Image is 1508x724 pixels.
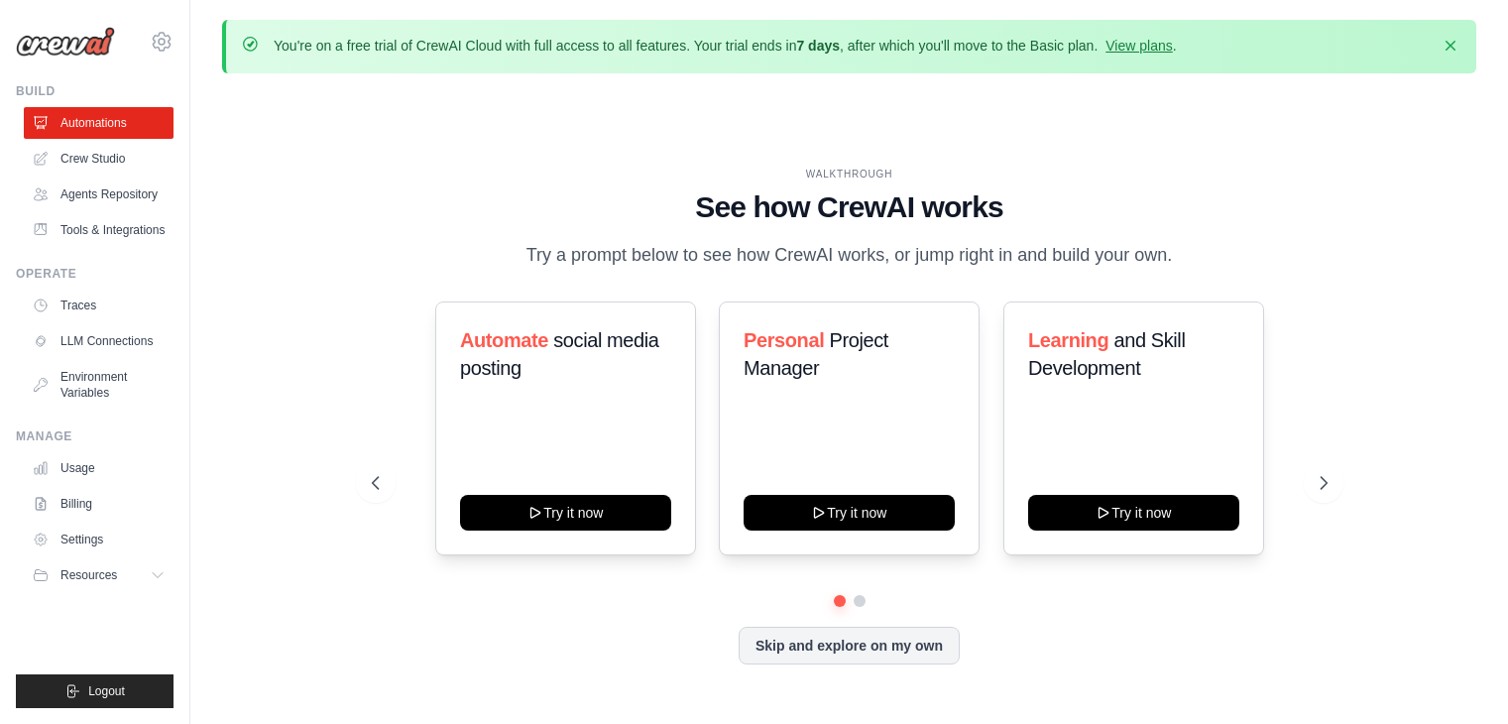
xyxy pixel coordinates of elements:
[16,428,174,444] div: Manage
[24,488,174,520] a: Billing
[16,27,115,57] img: Logo
[744,495,955,531] button: Try it now
[24,179,174,210] a: Agents Repository
[517,241,1183,270] p: Try a prompt below to see how CrewAI works, or jump right in and build your own.
[1409,629,1508,724] iframe: Chat Widget
[744,329,824,351] span: Personal
[88,683,125,699] span: Logout
[24,214,174,246] a: Tools & Integrations
[24,361,174,409] a: Environment Variables
[1105,38,1172,54] a: View plans
[372,167,1328,181] div: WALKTHROUGH
[1028,495,1239,531] button: Try it now
[24,325,174,357] a: LLM Connections
[24,107,174,139] a: Automations
[24,559,174,591] button: Resources
[739,627,960,664] button: Skip and explore on my own
[460,495,671,531] button: Try it now
[24,452,174,484] a: Usage
[372,189,1328,225] h1: See how CrewAI works
[16,83,174,99] div: Build
[460,329,548,351] span: Automate
[24,290,174,321] a: Traces
[460,329,659,379] span: social media posting
[16,674,174,708] button: Logout
[1028,329,1185,379] span: and Skill Development
[796,38,840,54] strong: 7 days
[24,143,174,175] a: Crew Studio
[274,36,1177,56] p: You're on a free trial of CrewAI Cloud with full access to all features. Your trial ends in , aft...
[16,266,174,282] div: Operate
[1028,329,1108,351] span: Learning
[24,524,174,555] a: Settings
[60,567,117,583] span: Resources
